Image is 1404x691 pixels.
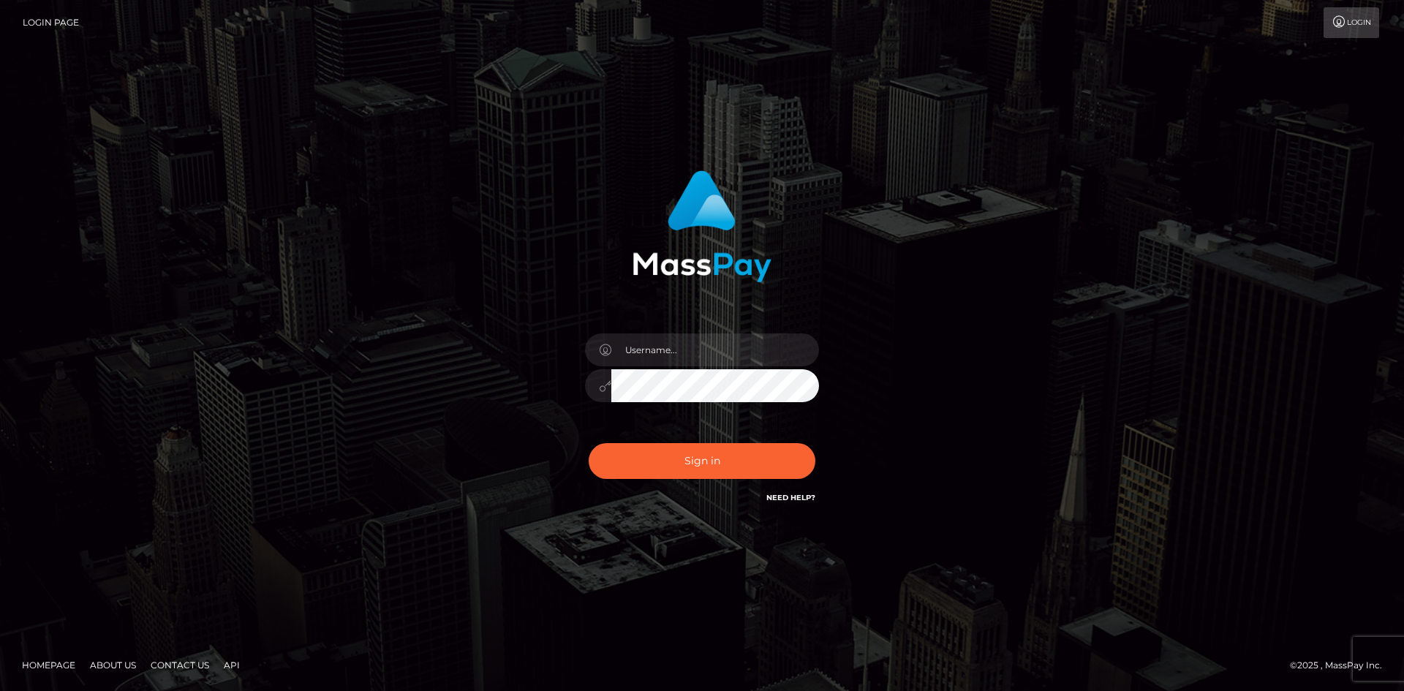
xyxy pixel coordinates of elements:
button: Sign in [589,443,815,479]
a: Login [1324,7,1379,38]
a: Login Page [23,7,79,38]
a: API [218,654,246,676]
div: © 2025 , MassPay Inc. [1290,657,1393,673]
a: Homepage [16,654,81,676]
input: Username... [611,333,819,366]
a: Need Help? [766,493,815,502]
img: MassPay Login [633,170,771,282]
a: About Us [84,654,142,676]
a: Contact Us [145,654,215,676]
